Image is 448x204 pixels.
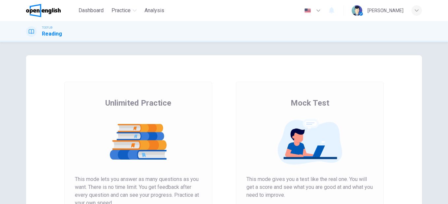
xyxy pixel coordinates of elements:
[144,7,164,14] span: Analysis
[112,7,131,14] span: Practice
[246,175,373,199] span: This mode gives you a test like the real one. You will get a score and see what you are good at a...
[42,25,52,30] span: TOEFL®
[76,5,106,16] button: Dashboard
[304,8,312,13] img: en
[368,7,403,14] div: [PERSON_NAME]
[26,4,76,17] a: OpenEnglish logo
[105,98,171,108] span: Unlimited Practice
[352,5,362,16] img: Profile picture
[142,5,167,16] button: Analysis
[291,98,329,108] span: Mock Test
[26,4,61,17] img: OpenEnglish logo
[79,7,104,14] span: Dashboard
[42,30,62,38] h1: Reading
[109,5,139,16] button: Practice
